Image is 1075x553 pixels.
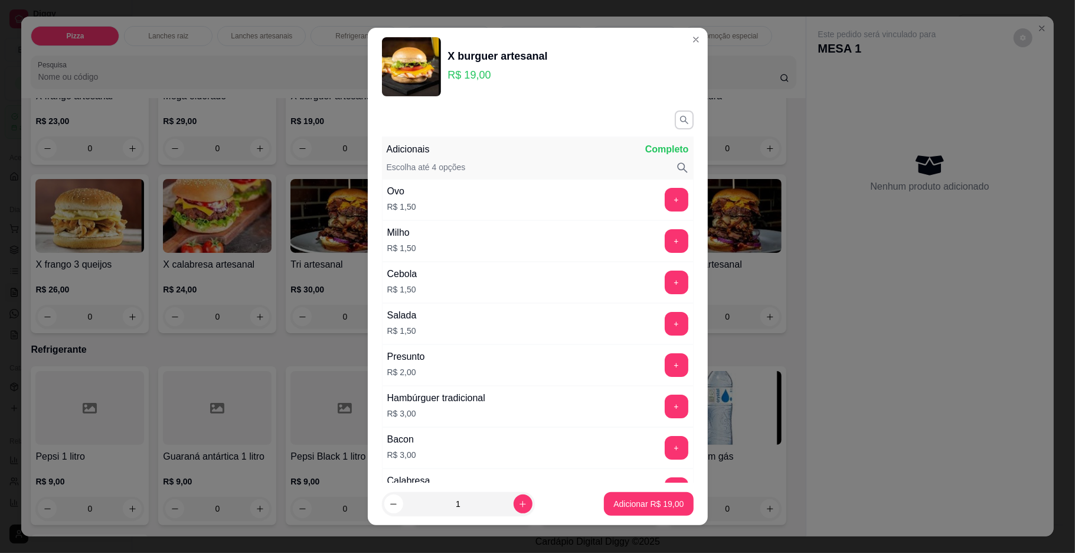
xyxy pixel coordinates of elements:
button: add [665,477,688,501]
div: X burguer artesanal [448,48,548,64]
button: add [665,271,688,294]
p: R$ 3,00 [387,449,416,461]
div: Presunto [387,350,425,364]
p: Completo [645,142,689,157]
div: Ovo [387,184,416,199]
button: add [665,436,688,460]
img: product-image [382,37,441,96]
button: add [665,395,688,418]
p: Adicionais [387,142,430,157]
p: R$ 1,50 [387,242,416,254]
p: Escolha até 4 opções [387,161,466,174]
button: add [665,353,688,377]
div: Calabresa [387,474,430,488]
p: R$ 19,00 [448,67,548,83]
button: Adicionar R$ 19,00 [604,492,693,516]
div: Bacon [387,432,416,447]
p: R$ 1,50 [387,284,417,295]
button: Close [687,30,705,49]
p: R$ 2,00 [387,366,425,378]
button: add [665,229,688,253]
div: Milho [387,226,416,240]
p: R$ 1,50 [387,325,417,337]
button: increase-product-quantity [514,495,532,513]
button: decrease-product-quantity [384,495,403,513]
div: Hambúrguer tradicional [387,391,485,405]
div: Cebola [387,267,417,281]
p: R$ 3,00 [387,408,485,419]
div: Salada [387,308,417,323]
button: add [665,312,688,336]
p: R$ 1,50 [387,201,416,213]
p: Adicionar R$ 19,00 [613,498,684,510]
button: add [665,188,688,212]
